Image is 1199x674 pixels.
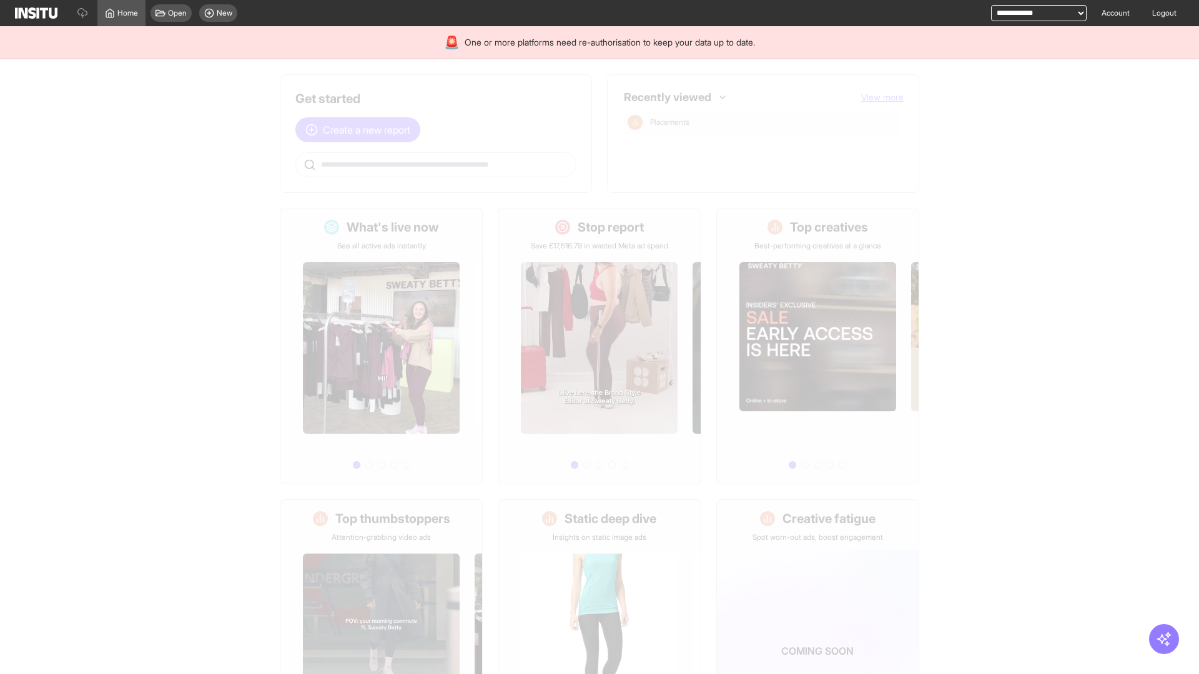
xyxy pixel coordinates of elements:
img: Logo [15,7,57,19]
span: Open [168,8,187,18]
span: Home [117,8,138,18]
div: 🚨 [444,34,460,51]
span: New [217,8,232,18]
span: One or more platforms need re-authorisation to keep your data up to date. [465,36,755,49]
